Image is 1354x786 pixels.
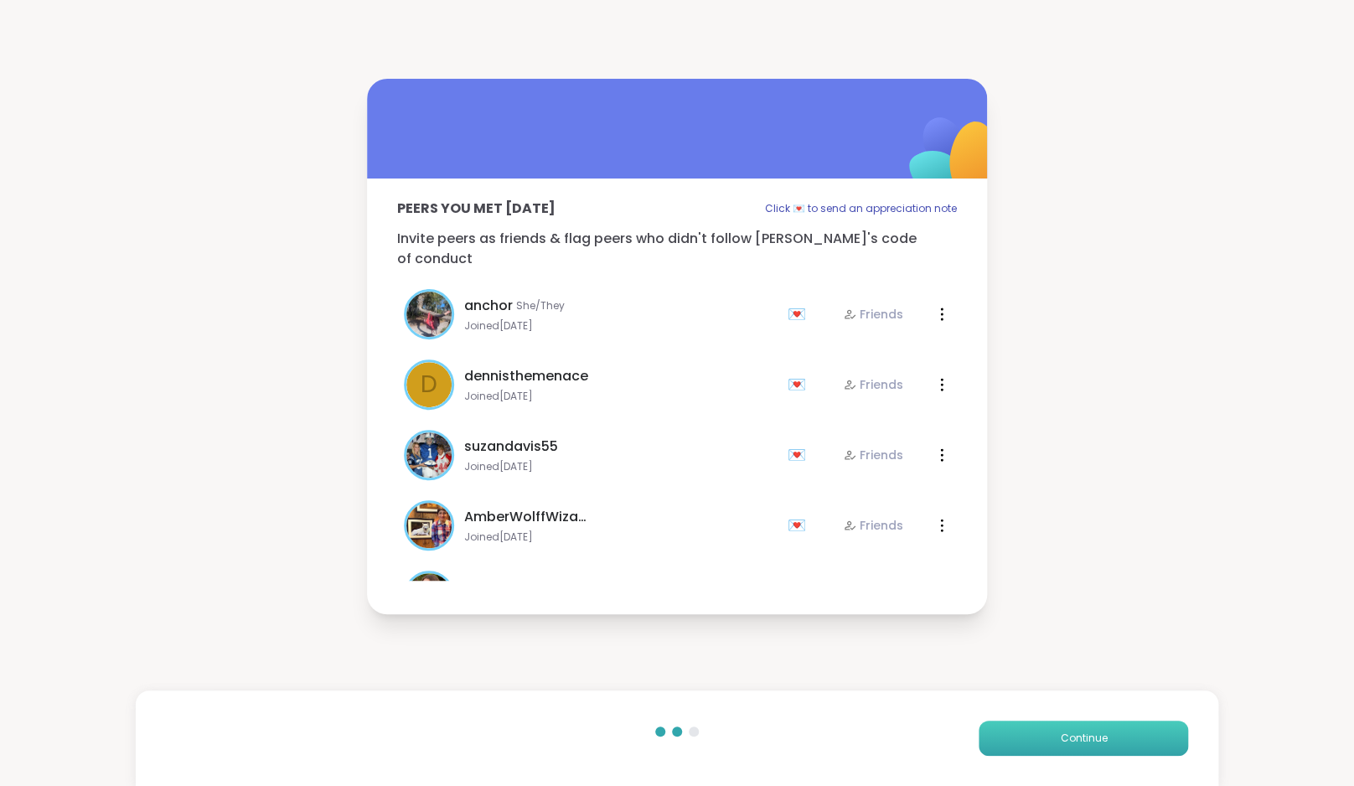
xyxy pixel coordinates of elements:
img: shelleehance [406,573,452,618]
span: Continue [1060,731,1107,746]
span: dennisthemenace [464,366,588,386]
div: 💌 [788,512,813,539]
span: Joined [DATE] [464,530,778,544]
span: d [421,367,437,402]
span: Joined [DATE] [464,460,778,473]
p: Peers you met [DATE] [397,199,556,219]
span: Joined [DATE] [464,319,778,333]
p: Click 💌 to send an appreciation note [765,199,957,219]
div: Friends [843,447,903,463]
div: Friends [843,306,903,323]
button: Continue [979,721,1188,756]
span: anchor [464,296,513,316]
span: She/They [516,299,565,313]
span: Joined [DATE] [464,390,778,403]
img: suzandavis55 [406,432,452,478]
div: 💌 [788,442,813,468]
span: suzandavis55 [464,437,558,457]
img: ShareWell Logomark [870,74,1036,240]
div: Friends [843,376,903,393]
img: AmberWolffWizard [406,503,452,548]
img: anchor [406,292,452,337]
div: Friends [843,517,903,534]
p: Invite peers as friends & flag peers who didn't follow [PERSON_NAME]'s code of conduct [397,229,957,269]
span: AmberWolffWizard [464,507,590,527]
div: 💌 [788,371,813,398]
span: shelleehance [464,577,555,597]
div: 💌 [788,301,813,328]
